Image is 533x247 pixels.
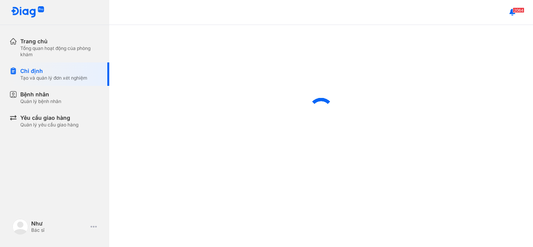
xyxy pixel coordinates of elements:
[20,37,100,45] div: Trang chủ
[20,114,78,122] div: Yêu cầu giao hàng
[31,227,87,233] div: Bác sĩ
[513,7,524,13] span: 2064
[11,6,44,18] img: logo
[20,91,61,98] div: Bệnh nhân
[20,98,61,105] div: Quản lý bệnh nhân
[31,220,87,227] div: Như
[20,122,78,128] div: Quản lý yêu cầu giao hàng
[20,45,100,58] div: Tổng quan hoạt động của phòng khám
[20,75,87,81] div: Tạo và quản lý đơn xét nghiệm
[20,67,87,75] div: Chỉ định
[12,219,28,235] img: logo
